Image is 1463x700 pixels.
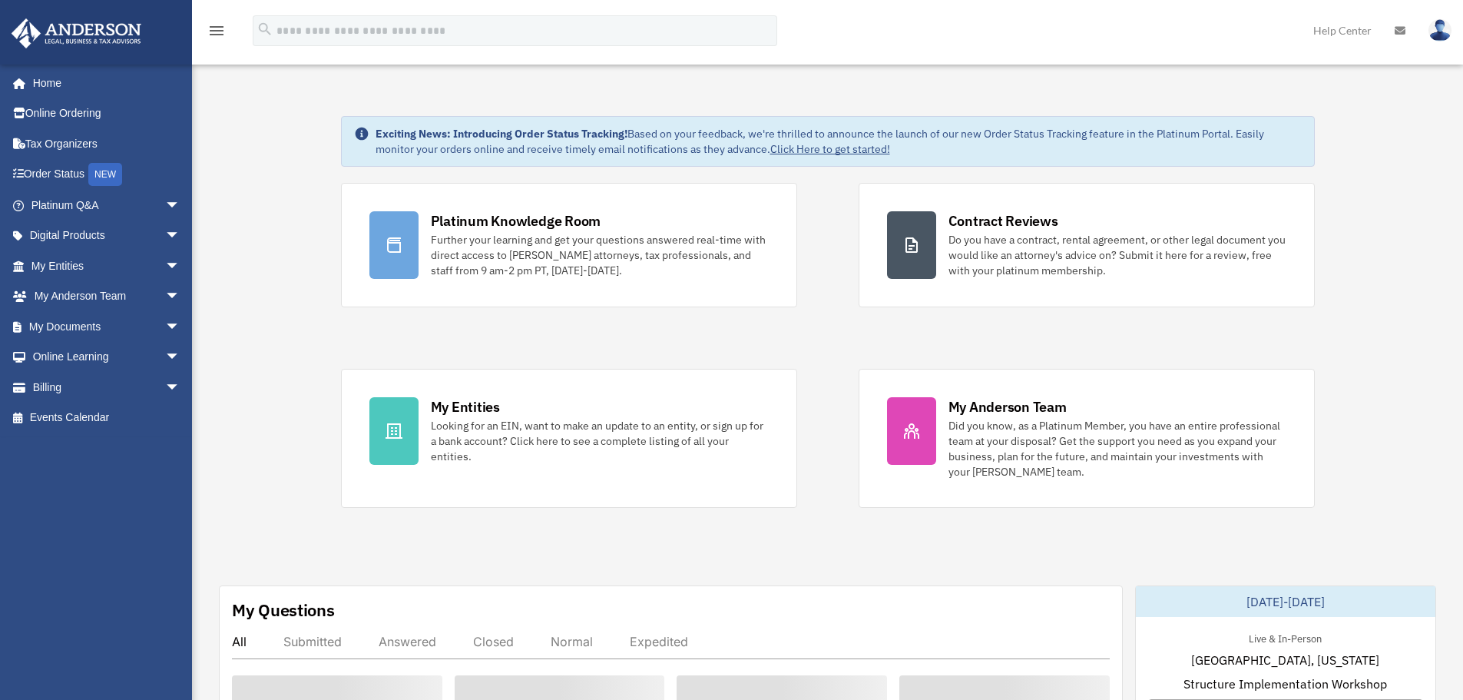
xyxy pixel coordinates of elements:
span: arrow_drop_down [165,311,196,343]
div: [DATE]-[DATE] [1136,586,1435,617]
div: Looking for an EIN, want to make an update to an entity, or sign up for a bank account? Click her... [431,418,769,464]
a: Billingarrow_drop_down [11,372,204,403]
i: menu [207,22,226,40]
img: User Pic [1428,19,1451,41]
a: Online Ordering [11,98,204,129]
a: Platinum Knowledge Room Further your learning and get your questions answered real-time with dire... [341,183,797,307]
div: Closed [473,634,514,649]
span: arrow_drop_down [165,250,196,282]
div: Contract Reviews [948,211,1058,231]
div: All [232,634,247,649]
div: Submitted [283,634,342,649]
a: Contract Reviews Do you have a contract, rental agreement, or other legal document you would like... [859,183,1315,307]
span: arrow_drop_down [165,190,196,221]
div: Do you have a contract, rental agreement, or other legal document you would like an attorney's ad... [948,232,1286,278]
a: Digital Productsarrow_drop_down [11,221,204,251]
div: Expedited [630,634,688,649]
span: [GEOGRAPHIC_DATA], [US_STATE] [1191,651,1379,669]
a: My Entities Looking for an EIN, want to make an update to an entity, or sign up for a bank accoun... [341,369,797,508]
div: Platinum Knowledge Room [431,211,601,231]
i: search [257,21,273,38]
span: Structure Implementation Workshop [1183,675,1387,693]
span: arrow_drop_down [165,281,196,313]
div: Based on your feedback, we're thrilled to announce the launch of our new Order Status Tracking fe... [376,126,1302,157]
a: My Anderson Team Did you know, as a Platinum Member, you have an entire professional team at your... [859,369,1315,508]
a: Home [11,68,196,98]
a: Online Learningarrow_drop_down [11,342,204,373]
strong: Exciting News: Introducing Order Status Tracking! [376,127,627,141]
a: My Entitiesarrow_drop_down [11,250,204,281]
a: My Documentsarrow_drop_down [11,311,204,342]
div: My Questions [232,599,335,622]
a: Order StatusNEW [11,159,204,191]
a: Tax Organizers [11,128,204,159]
div: Answered [379,634,436,649]
div: Normal [551,634,593,649]
a: Click Here to get started! [770,142,890,156]
div: Did you know, as a Platinum Member, you have an entire professional team at your disposal? Get th... [948,418,1286,479]
span: arrow_drop_down [165,221,196,252]
div: My Entities [431,397,500,416]
a: menu [207,27,226,40]
div: Further your learning and get your questions answered real-time with direct access to [PERSON_NAM... [431,232,769,278]
span: arrow_drop_down [165,342,196,373]
div: Live & In-Person [1236,629,1334,645]
a: Events Calendar [11,403,204,433]
img: Anderson Advisors Platinum Portal [7,18,146,48]
a: Platinum Q&Aarrow_drop_down [11,190,204,221]
div: My Anderson Team [948,397,1067,416]
span: arrow_drop_down [165,372,196,403]
a: My Anderson Teamarrow_drop_down [11,281,204,312]
div: NEW [88,163,122,186]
